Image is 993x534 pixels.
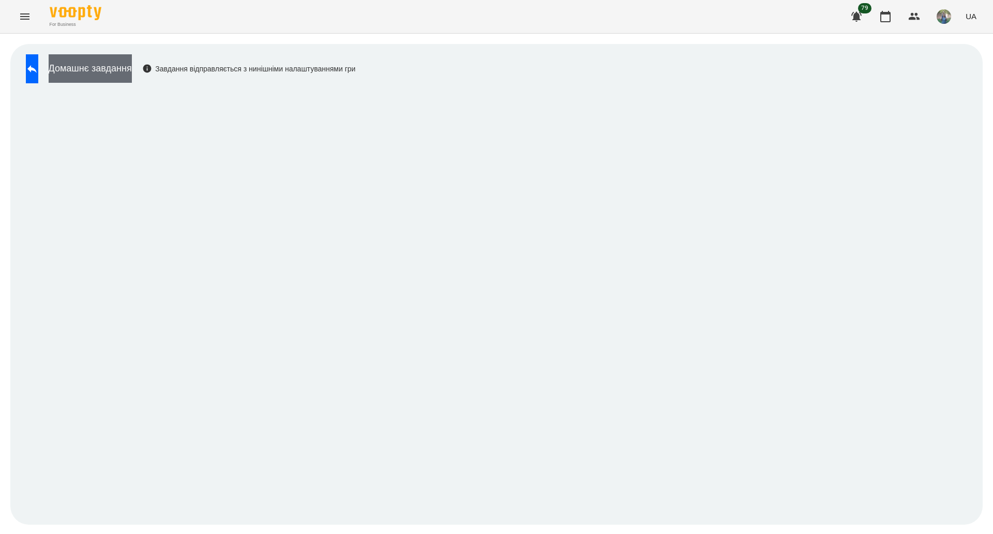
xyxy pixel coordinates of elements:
span: For Business [50,21,101,28]
img: de1e453bb906a7b44fa35c1e57b3518e.jpg [937,9,951,24]
span: 79 [858,3,871,13]
button: UA [961,7,981,26]
img: Voopty Logo [50,5,101,20]
div: Завдання відправляється з нинішніми налаштуваннями гри [142,64,356,74]
button: Домашнє завдання [49,54,132,83]
button: Menu [12,4,37,29]
span: UA [966,11,976,22]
